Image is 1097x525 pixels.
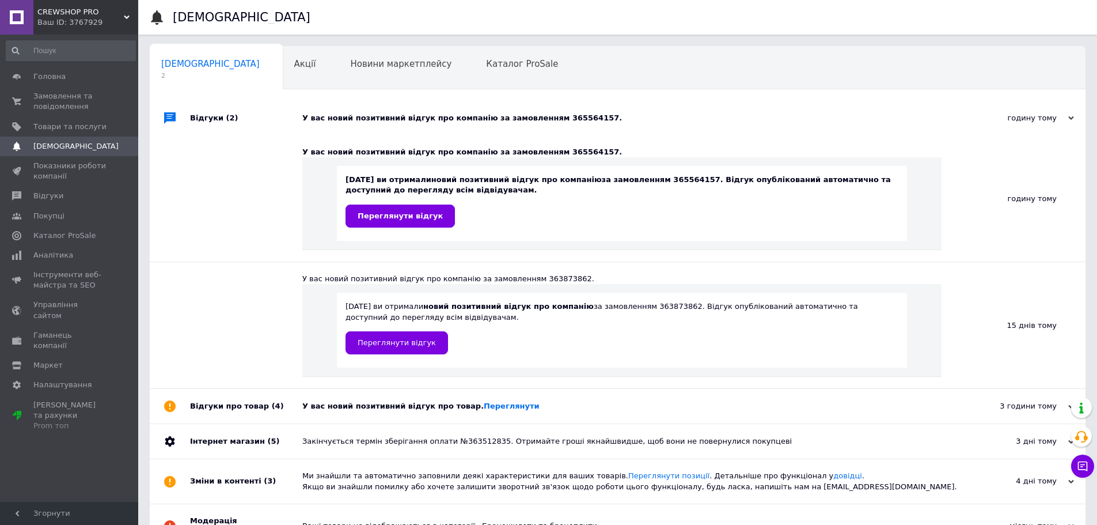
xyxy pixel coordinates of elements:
[959,113,1074,123] div: годину тому
[942,135,1085,262] div: годину тому
[190,424,302,459] div: Інтернет магазин
[302,436,959,447] div: Закінчується термін зберігання оплати №363512835. Отримайте гроші якнайшвидше, щоб вони не поверн...
[226,114,238,122] span: (2)
[190,459,302,503] div: Зміни в контенті
[959,436,1074,447] div: 3 дні тому
[37,17,138,28] div: Ваш ID: 3767929
[33,380,92,390] span: Налаштування
[33,91,107,112] span: Замовлення та повідомлення
[33,421,107,431] div: Prom топ
[272,402,284,410] span: (4)
[190,389,302,424] div: Відгуки про товар
[486,59,558,69] span: Каталог ProSale
[267,437,279,445] span: (5)
[302,401,959,411] div: У вас новий позитивний відгук про товар.
[346,331,448,354] a: Переглянути відгук
[33,71,66,82] span: Головна
[161,71,260,80] span: 2
[33,141,119,152] span: [DEMOGRAPHIC_DATA]
[302,147,942,157] div: У вас новий позитивний відгук про компанію за замовленням 365564157.
[33,300,107,320] span: Управління сайтом
[33,330,107,351] span: Гаманець компанії
[484,402,540,410] a: Переглянути
[346,175,898,227] div: [DATE] ви отримали за замовленням 365564157. Відгук опублікований автоматично та доступний до пер...
[959,476,1074,486] div: 4 дні тому
[33,360,63,371] span: Маркет
[346,301,898,354] div: [DATE] ви отримали за замовленням 363873862. Відгук опублікований автоматично та доступний до пер...
[294,59,316,69] span: Акції
[190,101,302,135] div: Відгуки
[833,471,862,480] a: довідці
[302,274,942,284] div: У вас новий позитивний відгук про компанію за замовленням 363873862.
[33,400,107,432] span: [PERSON_NAME] та рахунки
[33,161,107,182] span: Показники роботи компанії
[33,122,107,132] span: Товари та послуги
[358,211,443,220] span: Переглянути відгук
[350,59,451,69] span: Новини маркетплейсу
[959,401,1074,411] div: 3 години тому
[302,471,959,492] div: Ми знайшли та автоматично заповнили деякі характеристики для ваших товарів. . Детальніше про функ...
[302,113,959,123] div: У вас новий позитивний відгук про компанію за замовленням 365564157.
[264,477,276,485] span: (3)
[358,338,436,347] span: Переглянути відгук
[942,262,1085,388] div: 15 днів тому
[33,191,63,201] span: Відгуки
[431,175,602,184] b: новий позитивний відгук про компанію
[161,59,260,69] span: [DEMOGRAPHIC_DATA]
[423,302,594,311] b: новий позитивний відгук про компанію
[628,471,709,480] a: Переглянути позиції
[33,231,96,241] span: Каталог ProSale
[33,250,73,260] span: Аналітика
[37,7,124,17] span: CREWSHOP PRO
[6,40,136,61] input: Пошук
[33,270,107,290] span: Інструменти веб-майстра та SEO
[346,205,455,228] a: Переглянути відгук
[1071,455,1094,478] button: Чат з покупцем
[173,10,310,24] h1: [DEMOGRAPHIC_DATA]
[33,211,64,221] span: Покупці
